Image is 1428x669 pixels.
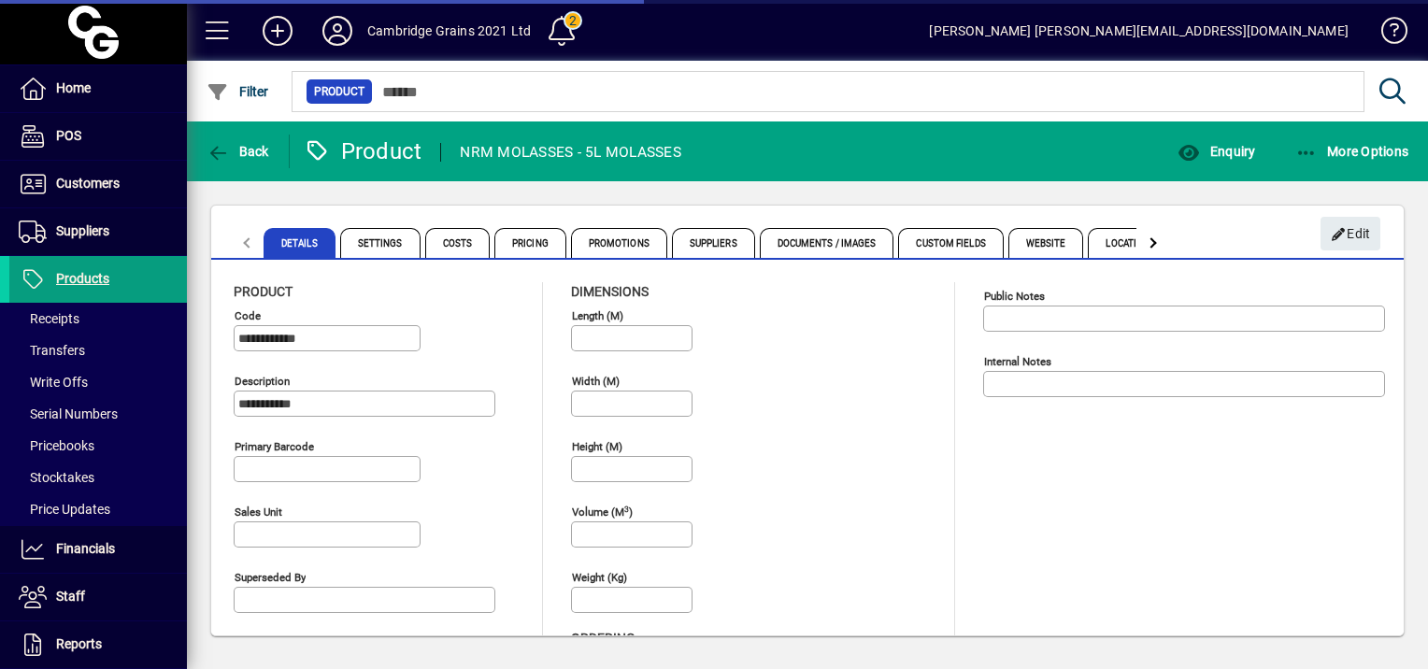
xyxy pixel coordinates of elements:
span: Financials [56,541,115,556]
span: Price Updates [19,502,110,517]
app-page-header-button: Back [187,135,290,168]
a: Write Offs [9,366,187,398]
span: Product [234,284,293,299]
a: Suppliers [9,208,187,255]
a: POS [9,113,187,160]
span: Edit [1331,219,1371,249]
span: Suppliers [56,223,109,238]
span: Serial Numbers [19,406,118,421]
span: Staff [56,589,85,604]
a: Transfers [9,334,187,366]
div: Cambridge Grains 2021 Ltd [367,16,531,46]
button: Add [248,14,307,48]
div: Product [304,136,422,166]
div: [PERSON_NAME] [PERSON_NAME][EMAIL_ADDRESS][DOMAIN_NAME] [929,16,1349,46]
sup: 3 [624,504,629,513]
span: Pricing [494,228,566,258]
span: Receipts [19,311,79,326]
a: Stocktakes [9,462,187,493]
a: Reports [9,621,187,668]
span: Back [207,144,269,159]
span: Custom Fields [898,228,1003,258]
span: Suppliers [672,228,755,258]
mat-label: Length (m) [572,309,623,322]
a: Price Updates [9,493,187,525]
span: Customers [56,176,120,191]
span: Enquiry [1178,144,1255,159]
a: Customers [9,161,187,207]
mat-label: Weight (Kg) [572,571,627,584]
span: Locations [1088,228,1173,258]
span: Home [56,80,91,95]
mat-label: Width (m) [572,375,620,388]
mat-label: Superseded by [235,571,306,584]
mat-label: Sales unit [235,505,282,519]
mat-label: Primary barcode [235,440,314,453]
span: Stocktakes [19,470,94,485]
span: Reports [56,636,102,651]
a: Knowledge Base [1367,4,1405,64]
span: Products [56,271,109,286]
mat-label: Internal Notes [984,355,1051,368]
span: Pricebooks [19,438,94,453]
button: Enquiry [1173,135,1260,168]
a: Home [9,65,187,112]
mat-label: Volume (m ) [572,505,633,519]
button: Edit [1321,217,1380,250]
button: More Options [1291,135,1414,168]
span: Filter [207,84,269,99]
mat-label: Description [235,375,290,388]
button: Filter [202,75,274,108]
span: Website [1008,228,1084,258]
span: More Options [1295,144,1409,159]
a: Staff [9,574,187,620]
span: Settings [340,228,421,258]
span: Transfers [19,343,85,358]
button: Back [202,135,274,168]
span: Details [264,228,336,258]
button: Profile [307,14,367,48]
a: Serial Numbers [9,398,187,430]
span: Documents / Images [760,228,894,258]
span: POS [56,128,81,143]
span: Dimensions [571,284,649,299]
mat-label: Public Notes [984,290,1045,303]
span: Costs [425,228,491,258]
span: Promotions [571,228,667,258]
a: Financials [9,526,187,573]
mat-label: Code [235,309,261,322]
span: Product [314,82,364,101]
span: Write Offs [19,375,88,390]
mat-label: Height (m) [572,440,622,453]
a: Receipts [9,303,187,334]
div: NRM MOLASSES - 5L MOLASSES [460,137,681,167]
a: Pricebooks [9,430,187,462]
